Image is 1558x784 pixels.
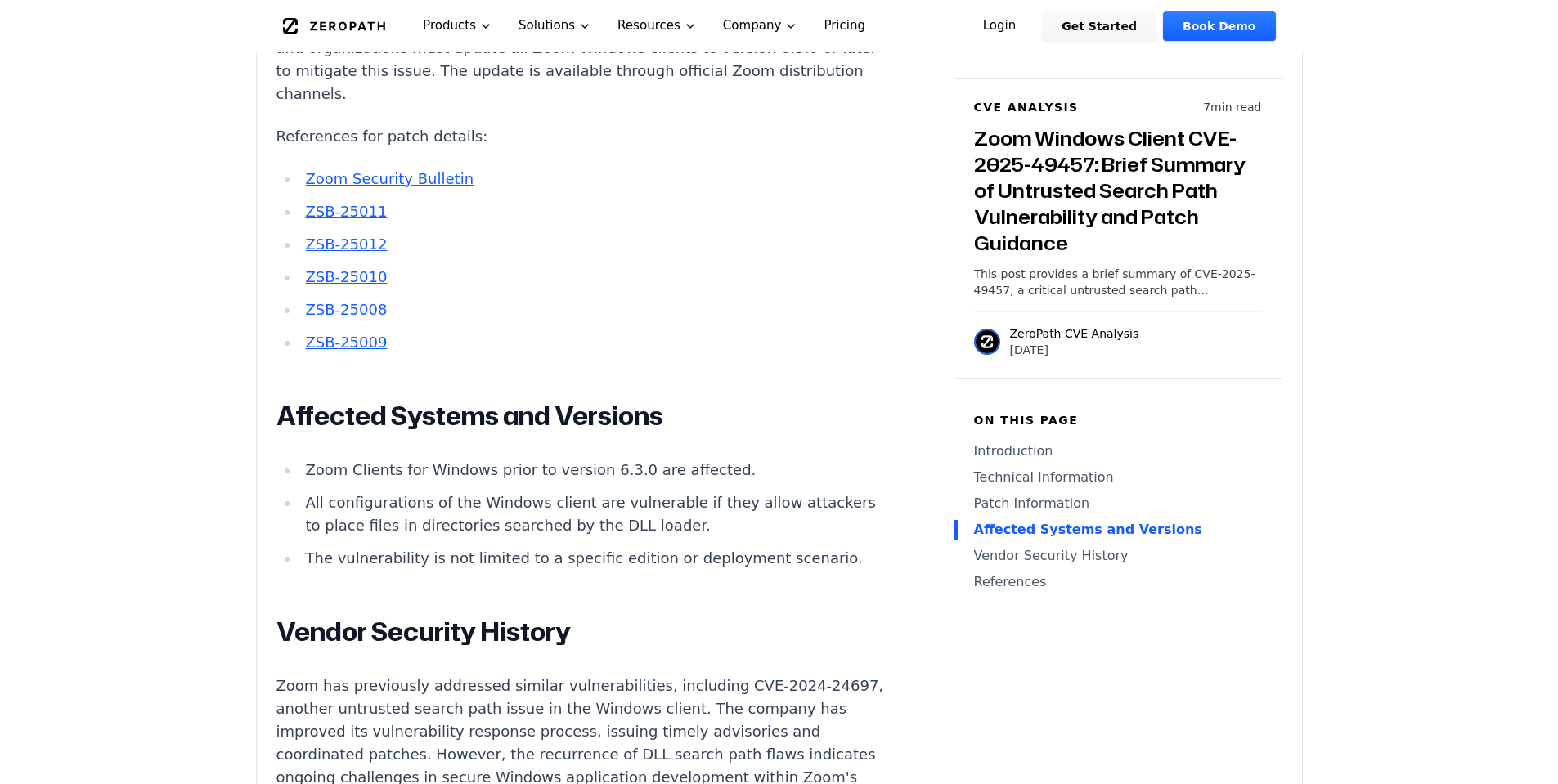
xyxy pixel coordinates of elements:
[974,494,1262,513] a: Patch Information
[305,268,387,285] a: ZSB-25010
[974,99,1079,115] h6: CVE Analysis
[974,125,1262,256] h3: Zoom Windows Client CVE-2025-49457: Brief Summary of Untrusted Search Path Vulnerability and Patc...
[305,203,387,220] a: ZSB-25011
[276,400,885,432] h2: Affected Systems and Versions
[974,412,1262,428] h6: On this page
[299,459,885,482] li: Zoom Clients for Windows prior to version 6.3.0 are affected.
[974,468,1262,487] a: Technical Information
[974,266,1262,298] p: This post provides a brief summary of CVE-2025-49457, a critical untrusted search path vulnerabil...
[1010,342,1139,358] p: [DATE]
[305,334,387,351] a: ZSB-25009
[974,572,1262,592] a: References
[299,547,885,570] li: The vulnerability is not limited to a specific edition or deployment scenario.
[1042,11,1156,41] a: Get Started
[974,329,1000,355] img: ZeroPath CVE Analysis
[276,616,885,648] h2: Vendor Security History
[974,441,1262,461] a: Introduction
[305,235,387,253] a: ZSB-25012
[1203,99,1261,115] p: 7 min read
[305,301,387,318] a: ZSB-25008
[276,125,885,148] p: References for patch details:
[305,170,474,187] a: Zoom Security Bulletin
[974,520,1262,540] a: Affected Systems and Versions
[1010,325,1139,342] p: ZeroPath CVE Analysis
[299,491,885,537] li: All configurations of the Windows client are vulnerable if they allow attackers to place files in...
[1163,11,1275,41] a: Book Demo
[974,546,1262,566] a: Vendor Security History
[963,11,1036,41] a: Login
